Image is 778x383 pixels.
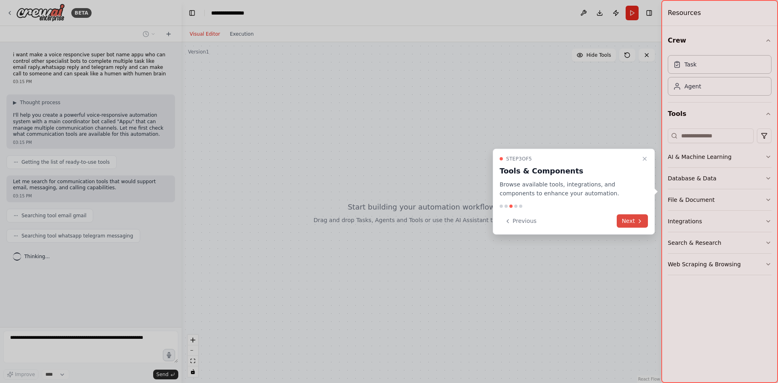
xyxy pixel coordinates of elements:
[506,155,532,162] span: Step 3 of 5
[500,165,638,176] h3: Tools & Components
[500,214,541,228] button: Previous
[186,7,198,19] button: Hide left sidebar
[617,214,648,228] button: Next
[640,154,650,163] button: Close walkthrough
[500,180,638,198] p: Browse available tools, integrations, and components to enhance your automation.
